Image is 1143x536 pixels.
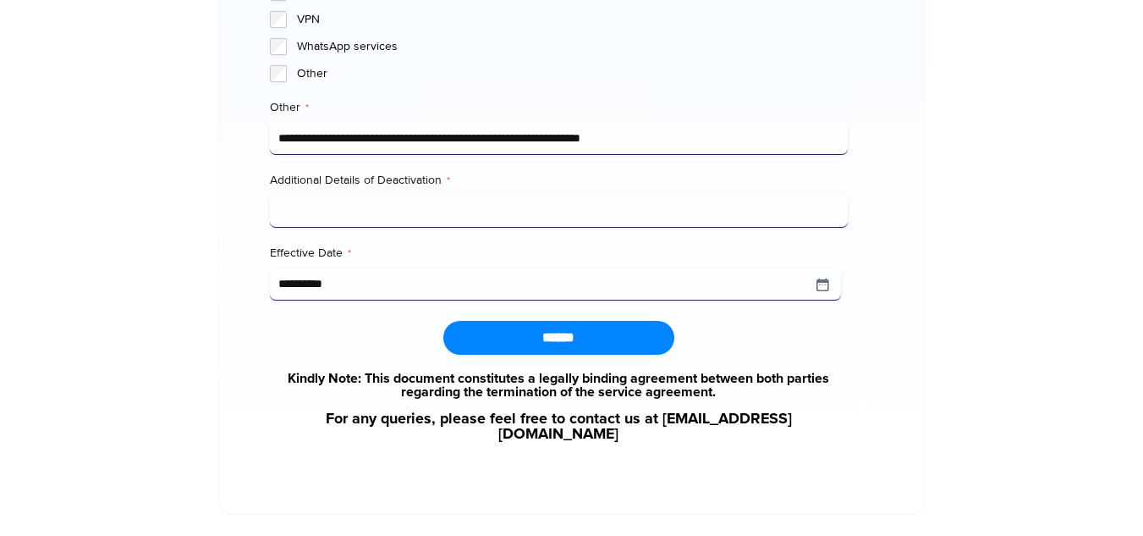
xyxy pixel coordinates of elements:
label: WhatsApp services [297,38,848,55]
label: Other [270,99,848,116]
label: Effective Date [270,245,848,262]
a: Kindly Note: This document constitutes a legally binding agreement between both parties regarding... [270,372,848,399]
label: Other [297,65,848,82]
a: For any queries, please feel free to contact us at [EMAIL_ADDRESS][DOMAIN_NAME] [270,412,848,442]
label: Additional Details of Deactivation [270,172,848,189]
label: VPN [297,11,848,28]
